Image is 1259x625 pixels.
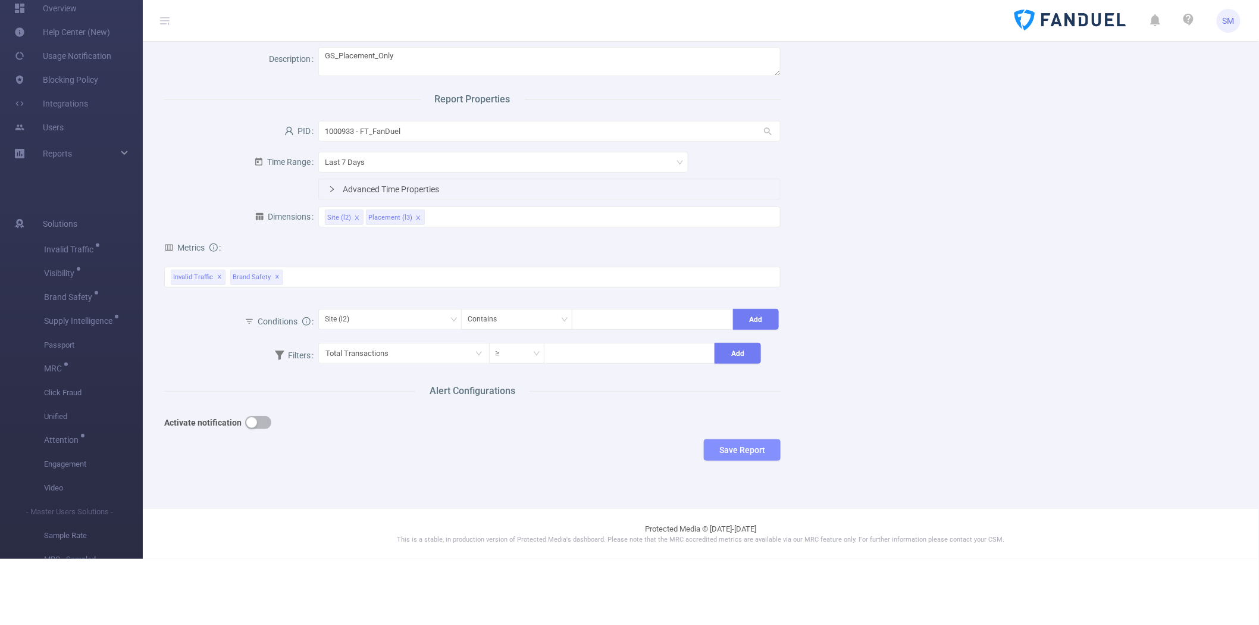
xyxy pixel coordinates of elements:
span: SM [1223,9,1235,33]
span: MRC [44,364,66,373]
footer: Protected Media © [DATE]-[DATE] [143,508,1259,559]
a: Integrations [14,92,88,115]
span: ✕ [217,270,222,285]
div: Placement (l3) [368,210,412,226]
span: Click Fraud [44,381,143,405]
i: icon: user [284,126,294,136]
a: Users [14,115,64,139]
span: Reports [43,149,72,158]
a: Blocking Policy [14,68,98,92]
span: ✕ [275,270,280,285]
span: Report Properties [421,92,525,107]
button: Save Report [704,439,781,461]
button: Add [715,343,761,364]
button: Add [733,309,779,330]
i: icon: close [415,215,421,222]
div: Contains [468,310,505,329]
a: Reports [43,142,72,165]
span: Unified [44,405,143,429]
i: icon: down [450,316,458,324]
span: Invalid Traffic [171,270,226,285]
a: Usage Notification [14,44,111,68]
i: icon: down [561,316,568,324]
i: icon: info-circle [209,243,218,252]
div: Site (l2) [327,210,351,226]
i: icon: info-circle [302,317,311,326]
div: icon: rightAdvanced Time Properties [319,179,780,199]
i: icon: close [354,215,360,222]
span: Brand Safety [44,293,96,301]
div: Last 7 Days [325,152,373,172]
i: icon: right [328,186,336,193]
div: ≥ [496,343,508,363]
textarea: GS_Placement_Only [318,47,781,76]
li: Site (l2) [325,210,364,225]
span: MRC - Sampled [44,548,143,571]
div: Site (l2) [325,310,358,329]
span: Sample Rate [44,524,143,548]
b: Activate notification [164,418,242,427]
span: Attention [44,436,83,444]
i: icon: down [533,350,540,358]
label: Description [269,54,318,64]
span: Solutions [43,212,77,236]
span: Video [44,476,143,500]
span: Invalid Traffic [44,245,98,254]
span: PID [284,126,311,136]
span: Engagement [44,452,143,476]
a: Help Center (New) [14,20,110,44]
li: Placement (l3) [366,210,425,225]
span: Alert Configurations [415,384,530,398]
i: icon: down [677,159,684,167]
span: Time Range [254,157,311,167]
span: Dimensions [255,212,311,221]
span: Filters [275,351,311,360]
span: Brand Safety [230,270,283,285]
span: Conditions [258,317,311,326]
span: Supply Intelligence [44,317,117,325]
span: Passport [44,333,143,357]
span: Metrics [164,243,205,252]
p: This is a stable, in production version of Protected Media's dashboard. Please note that the MRC ... [173,535,1229,545]
span: Visibility [44,269,79,277]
